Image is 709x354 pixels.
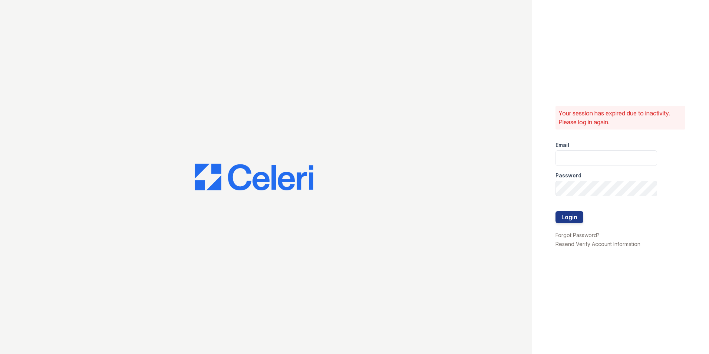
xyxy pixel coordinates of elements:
[555,241,640,247] a: Resend Verify Account Information
[555,211,583,223] button: Login
[555,172,581,179] label: Password
[195,164,313,190] img: CE_Logo_Blue-a8612792a0a2168367f1c8372b55b34899dd931a85d93a1a3d3e32e68fde9ad4.png
[555,232,600,238] a: Forgot Password?
[558,109,682,127] p: Your session has expired due to inactivity. Please log in again.
[555,141,569,149] label: Email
